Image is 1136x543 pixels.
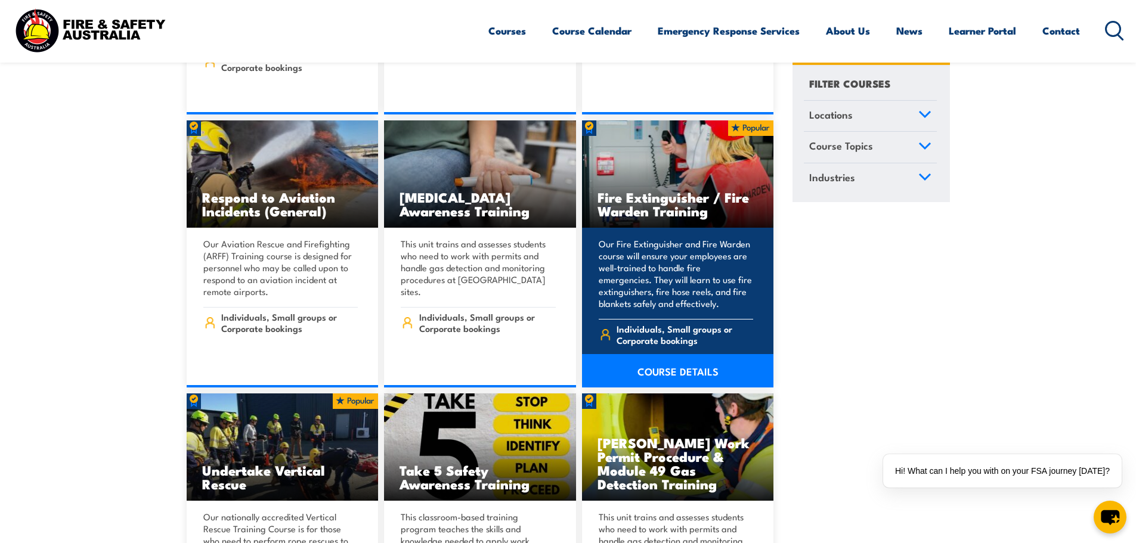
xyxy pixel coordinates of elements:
img: Respond to Aviation Incident (General) TRAINING [187,120,379,228]
h3: Respond to Aviation Incidents (General) [202,190,363,218]
span: Course Topics [809,138,873,154]
span: Industries [809,169,855,185]
h3: [MEDICAL_DATA] Awareness Training [400,190,561,218]
div: Hi! What can I help you with on your FSA journey [DATE]? [883,454,1122,488]
a: Respond to Aviation Incidents (General) [187,120,379,228]
a: [PERSON_NAME] Work Permit Procedure & Module 49 Gas Detection Training [582,393,774,501]
p: Our Aviation Rescue and Firefighting (ARFF) Training course is designed for personnel who may be ... [203,238,358,297]
a: News [896,15,923,46]
a: COURSE DETAILS [582,354,774,387]
h3: Fire Extinguisher / Fire Warden Training [598,190,759,218]
span: Individuals, Small groups or Corporate bookings [221,50,358,73]
span: Locations [809,107,853,123]
h4: FILTER COURSES [809,75,890,91]
span: Individuals, Small groups or Corporate bookings [419,311,556,334]
img: Santos Work Permit Procedure & Module 49 Gas Detection Training (1) [582,393,774,501]
button: chat-button [1094,501,1126,533]
a: About Us [826,15,870,46]
a: Emergency Response Services [658,15,800,46]
a: Course Calendar [552,15,632,46]
img: Fire Extinguisher Fire Warden Training [582,120,774,228]
a: Courses [488,15,526,46]
a: Undertake Vertical Rescue [187,393,379,501]
a: Contact [1042,15,1080,46]
a: Course Topics [804,132,937,163]
a: [MEDICAL_DATA] Awareness Training [384,120,576,228]
h3: Take 5 Safety Awareness Training [400,463,561,491]
span: Individuals, Small groups or Corporate bookings [617,323,753,346]
a: Locations [804,101,937,132]
img: Take 5 Safety Awareness Training [384,393,576,501]
img: Anaphylaxis Awareness TRAINING [384,120,576,228]
p: Our Fire Extinguisher and Fire Warden course will ensure your employees are well-trained to handl... [599,238,754,309]
h3: [PERSON_NAME] Work Permit Procedure & Module 49 Gas Detection Training [598,436,759,491]
a: Fire Extinguisher / Fire Warden Training [582,120,774,228]
img: Undertake Vertical Rescue (1) [187,393,379,501]
h3: Undertake Vertical Rescue [202,463,363,491]
p: This unit trains and assesses students who need to work with permits and handle gas detection and... [401,238,556,297]
a: Industries [804,163,937,194]
a: Learner Portal [949,15,1016,46]
span: Individuals, Small groups or Corporate bookings [221,311,358,334]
